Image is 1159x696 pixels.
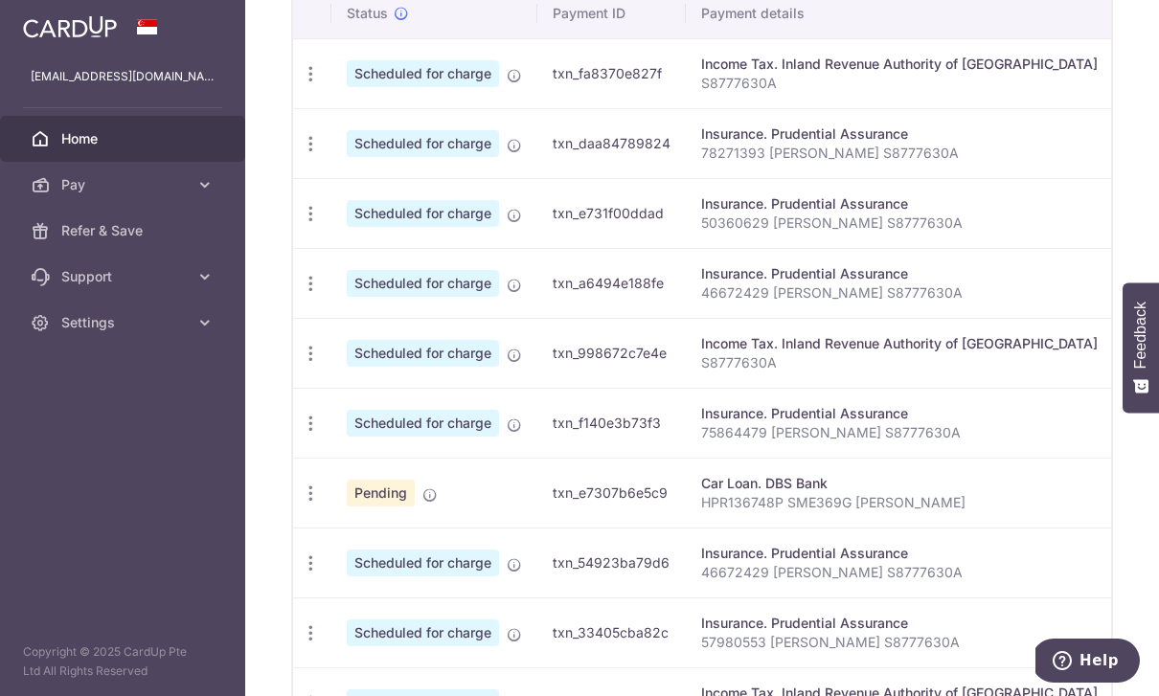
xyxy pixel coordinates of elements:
span: Refer & Save [61,221,188,240]
span: Scheduled for charge [347,340,499,367]
td: txn_33405cba82c [537,597,686,667]
span: Support [61,267,188,286]
button: Feedback - Show survey [1123,282,1159,413]
p: 75864479 [PERSON_NAME] S8777630A [701,423,1098,442]
div: Insurance. Prudential Assurance [701,544,1098,563]
td: txn_daa84789824 [537,108,686,178]
span: Scheduled for charge [347,270,499,297]
img: CardUp [23,15,117,38]
span: Scheduled for charge [347,410,499,437]
div: Insurance. Prudential Assurance [701,614,1098,633]
div: Car Loan. DBS Bank [701,474,1098,493]
span: Scheduled for charge [347,619,499,646]
span: Scheduled for charge [347,200,499,227]
td: txn_f140e3b73f3 [537,388,686,458]
span: Home [61,129,188,148]
span: Pay [61,175,188,194]
p: 46672429 [PERSON_NAME] S8777630A [701,283,1098,303]
div: Income Tax. Inland Revenue Authority of [GEOGRAPHIC_DATA] [701,55,1098,74]
span: Feedback [1132,302,1149,369]
td: txn_54923ba79d6 [537,528,686,597]
p: 46672429 [PERSON_NAME] S8777630A [701,563,1098,582]
span: Scheduled for charge [347,550,499,576]
td: txn_998672c7e4e [537,318,686,388]
td: txn_e731f00ddad [537,178,686,248]
p: 78271393 [PERSON_NAME] S8777630A [701,144,1098,163]
div: Insurance. Prudential Assurance [701,404,1098,423]
p: 50360629 [PERSON_NAME] S8777630A [701,213,1098,233]
p: S8777630A [701,353,1098,372]
p: [EMAIL_ADDRESS][DOMAIN_NAME] [31,67,215,86]
p: 57980553 [PERSON_NAME] S8777630A [701,633,1098,652]
td: txn_e7307b6e5c9 [537,458,686,528]
div: Income Tax. Inland Revenue Authority of [GEOGRAPHIC_DATA] [701,334,1098,353]
span: Scheduled for charge [347,60,499,87]
p: HPR136748P SME369G [PERSON_NAME] [701,493,1098,512]
div: Insurance. Prudential Assurance [701,194,1098,213]
iframe: Opens a widget where you can find more information [1035,639,1140,686]
td: txn_a6494e188fe [537,248,686,318]
div: Insurance. Prudential Assurance [701,264,1098,283]
span: Settings [61,313,188,332]
span: Status [347,4,388,23]
td: txn_fa8370e827f [537,38,686,108]
div: Insurance. Prudential Assurance [701,124,1098,144]
span: Scheduled for charge [347,130,499,157]
p: S8777630A [701,74,1098,93]
span: Pending [347,480,415,506]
